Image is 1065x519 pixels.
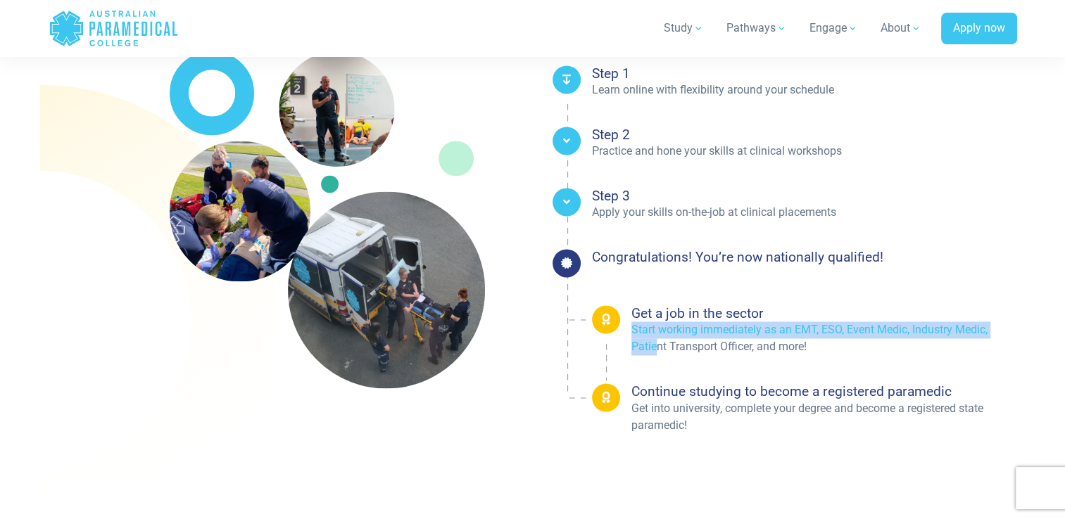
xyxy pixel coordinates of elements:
h4: Continue studying to become a registered paramedic [631,383,1017,399]
p: Practice and hone your skills at clinical workshops [592,143,1017,160]
p: Start working immediately as an EMT, ESO, Event Medic, Industry Medic, Patient Transport Officer,... [631,321,1017,355]
h4: Get a job in the sector [631,305,1017,321]
h4: Step 1 [592,65,1017,82]
p: Get into university, complete your degree and become a registered state paramedic! [631,399,1017,433]
p: Apply your skills on-the-job at clinical placements [592,204,1017,221]
h4: Step 2 [592,127,1017,143]
h4: Step 3 [592,188,1017,204]
p: Learn online with flexibility around your schedule [592,82,1017,98]
h4: Congratulations! You’re now nationally qualified! [592,249,1017,265]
